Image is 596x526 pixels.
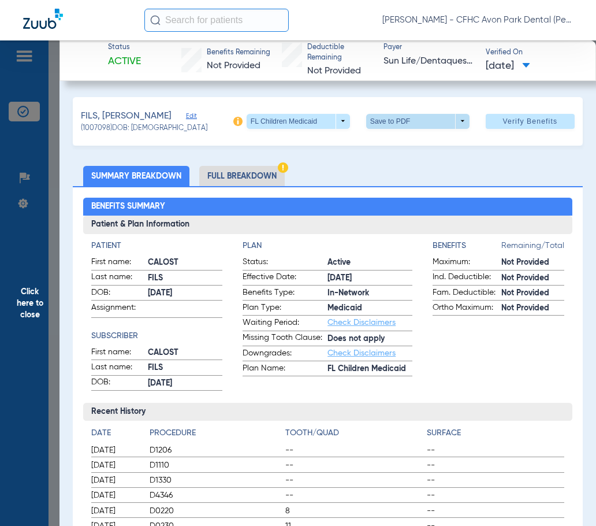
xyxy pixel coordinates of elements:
[383,43,475,53] span: Payer
[327,349,396,357] a: Check Disclaimers
[382,14,573,26] span: [PERSON_NAME] - CFHC Avon Park Dental (Peds)
[91,427,140,439] h4: Date
[91,256,148,270] span: First name:
[91,505,140,517] span: [DATE]
[501,302,564,314] span: Not Provided
[427,460,564,471] span: --
[91,302,148,317] span: Assignment:
[199,166,285,186] li: Full Breakdown
[433,287,501,301] span: Fam. Deductible:
[433,256,501,270] span: Maximum:
[150,444,281,456] span: D1206
[433,302,501,316] span: Ortho Maximum:
[243,317,327,331] span: Waiting Period:
[243,240,412,252] h4: Plan
[150,475,281,486] span: D1330
[285,444,423,456] span: --
[150,460,281,471] span: D1110
[243,287,327,301] span: Benefits Type:
[91,361,148,375] span: Last name:
[186,112,196,123] span: Edit
[502,117,557,126] span: Verify Benefits
[327,363,412,375] span: FL Children Medicaid
[148,377,222,390] span: [DATE]
[327,318,396,327] a: Check Disclaimers
[366,114,470,129] button: Save to PDF
[433,240,501,252] h4: Benefits
[148,347,222,359] span: CALOST
[243,362,327,376] span: Plan Name:
[233,117,243,126] img: info-icon
[148,362,222,374] span: FILS
[243,347,327,361] span: Downgrades:
[285,475,423,486] span: --
[501,257,564,269] span: Not Provided
[23,9,63,29] img: Zuub Logo
[285,427,423,439] h4: Tooth/Quad
[327,287,412,299] span: In-Network
[91,330,222,342] h4: Subscriber
[207,61,260,71] span: Not Provided
[83,166,189,186] li: Summary Breakdown
[243,332,327,346] span: Missing Tooth Clause:
[243,302,327,316] span: Plan Type:
[83,198,572,216] h2: Benefits Summary
[285,505,423,517] span: 8
[91,240,222,252] h4: Patient
[307,66,361,76] span: Not Provided
[327,257,412,269] span: Active
[91,475,140,486] span: [DATE]
[150,427,281,443] app-breakdown-title: Procedure
[501,272,564,284] span: Not Provided
[278,162,288,173] img: Hazard
[148,257,222,269] span: CALOST
[327,333,412,345] span: Does not apply
[150,427,281,439] h4: Procedure
[501,240,564,256] span: Remaining/Total
[108,54,141,69] span: Active
[150,15,161,25] img: Search Icon
[247,114,350,129] button: FL Children Medicaid
[427,505,564,517] span: --
[433,271,501,285] span: Ind. Deductible:
[83,216,572,234] h3: Patient & Plan Information
[91,427,140,443] app-breakdown-title: Date
[207,48,270,58] span: Benefits Remaining
[91,460,140,471] span: [DATE]
[91,376,148,390] span: DOB:
[327,272,412,284] span: [DATE]
[433,240,501,256] app-breakdown-title: Benefits
[427,427,564,439] h4: Surface
[144,9,289,32] input: Search for patients
[285,490,423,501] span: --
[243,256,327,270] span: Status:
[81,109,172,124] span: FILS, [PERSON_NAME]
[91,490,140,501] span: [DATE]
[427,427,564,443] app-breakdown-title: Surface
[91,444,140,456] span: [DATE]
[501,287,564,299] span: Not Provided
[285,460,423,471] span: --
[486,48,578,58] span: Verified On
[91,287,148,301] span: DOB:
[383,54,475,69] span: Sun Life/Dentaquest - AI
[108,43,141,53] span: Status
[91,346,148,360] span: First name:
[427,444,564,456] span: --
[427,475,564,486] span: --
[486,59,530,73] span: [DATE]
[83,403,572,421] h3: Recent History
[150,505,281,517] span: D0220
[81,124,207,134] span: (1007098) DOB: [DEMOGRAPHIC_DATA]
[285,427,423,443] app-breakdown-title: Tooth/Quad
[148,287,222,299] span: [DATE]
[538,471,596,526] iframe: Chat Widget
[427,490,564,501] span: --
[150,490,281,501] span: D4346
[148,272,222,284] span: FILS
[91,271,148,285] span: Last name:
